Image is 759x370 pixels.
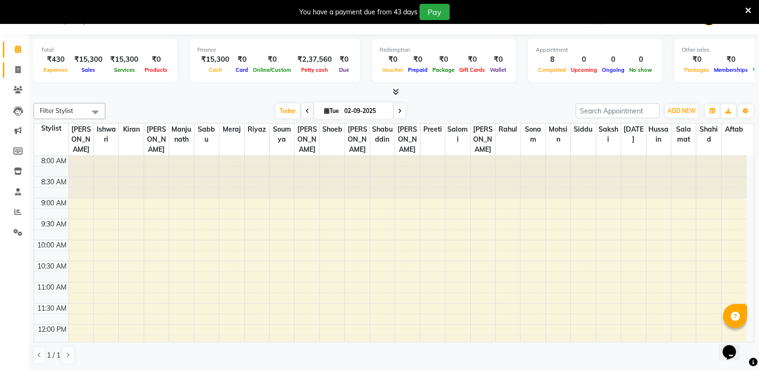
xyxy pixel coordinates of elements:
span: [DATE] [621,123,646,146]
span: Riyaz [245,123,269,135]
span: Aftab [722,123,747,135]
span: Voucher [380,67,406,73]
span: Sabbu [194,123,219,146]
span: [PERSON_NAME] [395,123,419,156]
span: Today [276,103,300,118]
span: [PERSON_NAME] [295,123,319,156]
div: ₹0 [487,54,509,65]
div: You have a payment due from 43 days [299,7,418,17]
div: 0 [568,54,600,65]
span: Upcoming [568,67,600,73]
span: Ishwari [94,123,118,146]
span: Cash [206,67,225,73]
span: Hussain [646,123,671,146]
div: ₹0 [233,54,250,65]
span: [PERSON_NAME] [69,123,93,156]
span: Tue [322,107,341,114]
span: Kiran [119,123,143,135]
span: No show [627,67,655,73]
span: Online/Custom [250,67,294,73]
div: 9:30 AM [39,219,68,229]
div: Total [41,46,170,54]
span: Memberships [712,67,750,73]
span: Packages [682,67,712,73]
span: [PERSON_NAME] [471,123,495,156]
div: 0 [627,54,655,65]
div: ₹15,300 [106,54,142,65]
div: ₹0 [712,54,750,65]
span: Shahid [696,123,721,146]
span: Package [430,67,457,73]
div: 9:00 AM [39,198,68,208]
div: ₹0 [682,54,712,65]
div: 8:00 AM [39,156,68,166]
span: Petty cash [299,67,330,73]
div: 12:00 PM [36,325,68,335]
span: Meraj [219,123,244,135]
div: Appointment [536,46,655,54]
span: ADD NEW [668,107,696,114]
span: 1 / 1 [47,350,60,360]
div: 11:30 AM [35,303,68,314]
span: Shabuddin [370,123,395,146]
input: 2025-09-02 [341,104,389,118]
span: Shoeb [320,123,344,135]
div: 0 [600,54,627,65]
div: Stylist [34,123,68,134]
span: Soumya [270,123,294,146]
div: Finance [197,46,352,54]
div: ₹0 [336,54,352,65]
input: Search Appointment [576,103,659,118]
div: ₹0 [380,54,406,65]
span: Prepaid [406,67,430,73]
span: Mohsin [546,123,570,146]
span: Card [233,67,250,73]
div: 8:30 AM [39,177,68,187]
div: ₹2,37,560 [294,54,336,65]
div: Redemption [380,46,509,54]
span: Sales [79,67,98,73]
div: 8 [536,54,568,65]
div: ₹0 [406,54,430,65]
span: Siddu [571,123,595,135]
button: Pay [419,4,450,20]
div: ₹0 [142,54,170,65]
span: Salamat [671,123,696,146]
div: 11:00 AM [35,282,68,292]
span: Services [112,67,137,73]
span: Rahul [496,123,520,135]
span: Filter Stylist [40,107,73,114]
div: 10:30 AM [35,261,68,271]
span: Salomi [445,123,470,146]
span: Products [142,67,170,73]
span: Ongoing [600,67,627,73]
div: ₹15,300 [197,54,233,65]
span: Preeti [420,123,445,135]
span: Expenses [41,67,70,73]
div: ₹15,300 [70,54,106,65]
span: Due [337,67,351,73]
span: Completed [536,67,568,73]
div: ₹0 [457,54,487,65]
button: ADD NEW [665,104,698,118]
div: 10:00 AM [35,240,68,250]
span: [PERSON_NAME] [345,123,369,156]
div: ₹0 [250,54,294,65]
div: ₹430 [41,54,70,65]
span: Manjunath [169,123,193,146]
span: Gift Cards [457,67,487,73]
span: Wallet [487,67,509,73]
span: Sakshi [596,123,621,146]
div: ₹0 [430,54,457,65]
span: [PERSON_NAME] [144,123,169,156]
span: Sonam [521,123,545,146]
iframe: chat widget [719,332,749,360]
